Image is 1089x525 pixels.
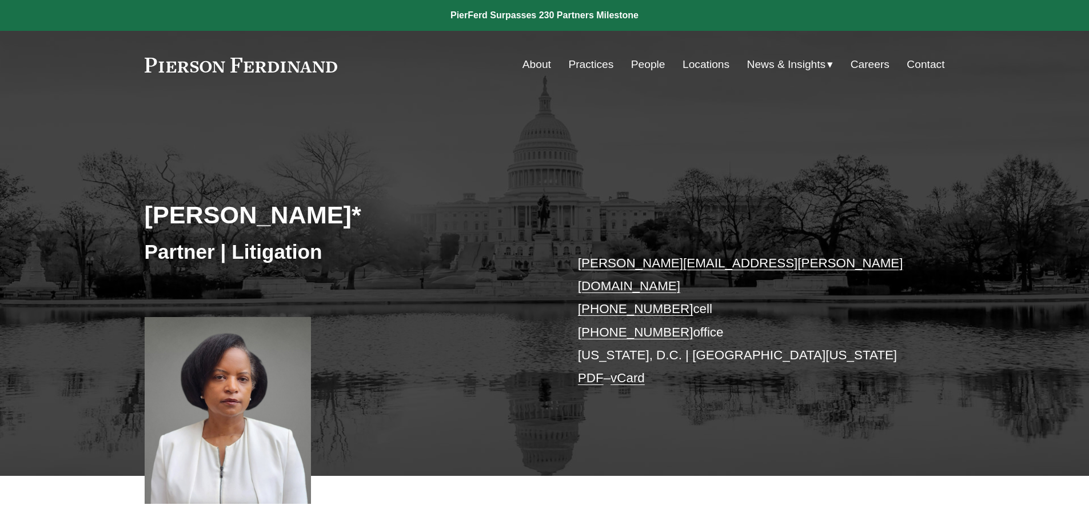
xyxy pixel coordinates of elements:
h3: Partner | Litigation [145,239,545,264]
a: [PHONE_NUMBER] [578,302,693,316]
h2: [PERSON_NAME]* [145,200,545,230]
a: folder dropdown [747,54,833,75]
a: Practices [568,54,613,75]
a: Careers [851,54,889,75]
span: News & Insights [747,55,826,75]
a: [PHONE_NUMBER] [578,325,693,339]
p: cell office [US_STATE], D.C. | [GEOGRAPHIC_DATA][US_STATE] – [578,252,911,390]
a: vCard [611,371,645,385]
a: Contact [907,54,944,75]
a: [PERSON_NAME][EMAIL_ADDRESS][PERSON_NAME][DOMAIN_NAME] [578,256,903,293]
a: PDF [578,371,604,385]
a: About [522,54,551,75]
a: People [631,54,665,75]
a: Locations [683,54,729,75]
